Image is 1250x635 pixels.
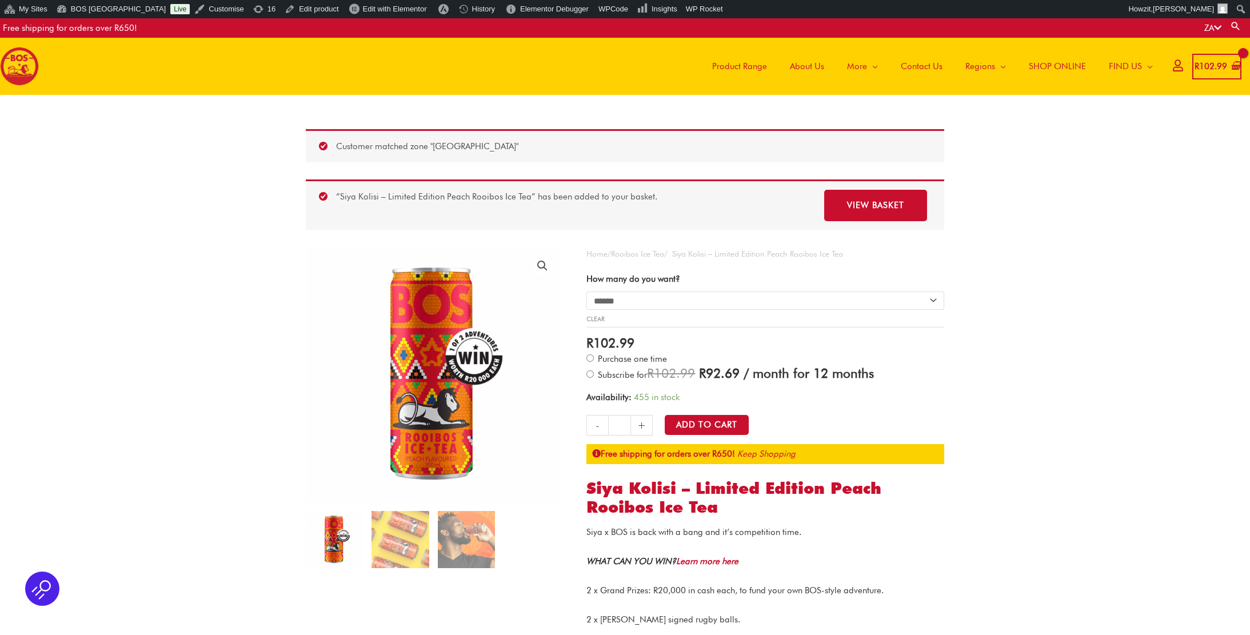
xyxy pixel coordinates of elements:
[692,38,1164,95] nav: Site Navigation
[306,179,944,230] div: “Siya Kolisi – Limited Edition Peach Rooibos Ice Tea” has been added to your basket.
[901,49,943,83] span: Contact Us
[586,584,944,598] p: 2 x Grand Prizes: R20,000 in cash each, to fund your own BOS-style adventure.
[744,365,874,381] span: / month for 12 months
[631,415,653,436] a: +
[586,556,738,566] em: WHAT CAN YOU WIN?
[608,415,630,436] input: Product quantity
[1204,23,1221,33] a: ZA
[1109,49,1142,83] span: FIND US
[586,335,593,350] span: R
[306,511,363,568] img: peach rooibos ice tea
[836,38,889,95] a: More
[592,449,735,459] strong: Free shipping for orders over R650!
[586,392,632,402] span: Availability:
[586,274,680,284] label: How many do you want?
[634,392,680,402] span: 455 in stock
[1029,49,1086,83] span: SHOP ONLINE
[665,415,749,435] button: Add to Cart
[699,365,706,381] span: R
[1153,5,1214,13] span: [PERSON_NAME]
[737,449,796,459] a: Keep Shopping
[586,354,594,362] input: Purchase one time
[778,38,836,95] a: About Us
[586,415,608,436] a: -
[889,38,954,95] a: Contact Us
[586,249,608,258] a: Home
[1192,54,1241,79] a: View Shopping Cart, 1 items
[586,613,944,627] p: 2 x [PERSON_NAME] signed rugby balls.
[596,354,667,364] span: Purchase one time
[647,365,695,381] span: 102.99
[954,38,1017,95] a: Regions
[1017,38,1097,95] a: SHOP ONLINE
[438,511,495,568] img: bos x kolisi foundation collaboration raises over r300k
[532,255,553,276] a: View full-screen image gallery
[586,370,594,378] input: Subscribe for / month for 12 months
[306,129,944,162] div: Customer matched zone "[GEOGRAPHIC_DATA]"
[363,5,427,13] span: Edit with Elementor
[586,315,605,323] a: Clear options
[712,49,767,83] span: Product Range
[611,249,664,258] a: Rooibos Ice Tea
[3,18,137,38] div: Free shipping for orders over R650!
[676,556,738,566] a: Learn more here
[170,4,190,14] a: Live
[790,49,824,83] span: About Us
[586,479,944,517] h1: Siya Kolisi – Limited Edition Peach Rooibos Ice Tea
[306,247,561,502] img: peach rooibos ice tea
[847,49,867,83] span: More
[824,190,927,221] a: View basket
[586,247,944,261] nav: Breadcrumb
[586,335,634,350] bdi: 102.99
[647,365,654,381] span: R
[1195,61,1227,71] bdi: 102.99
[372,511,429,568] img: siya kolisi’s limited edition bos ice tea.png
[699,365,740,381] span: 92.69
[596,370,874,380] span: Subscribe for
[1230,21,1241,31] a: Search button
[1195,61,1199,71] span: R
[965,49,995,83] span: Regions
[586,525,944,540] p: Siya x BOS is back with a bang and it’s competition time.
[701,38,778,95] a: Product Range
